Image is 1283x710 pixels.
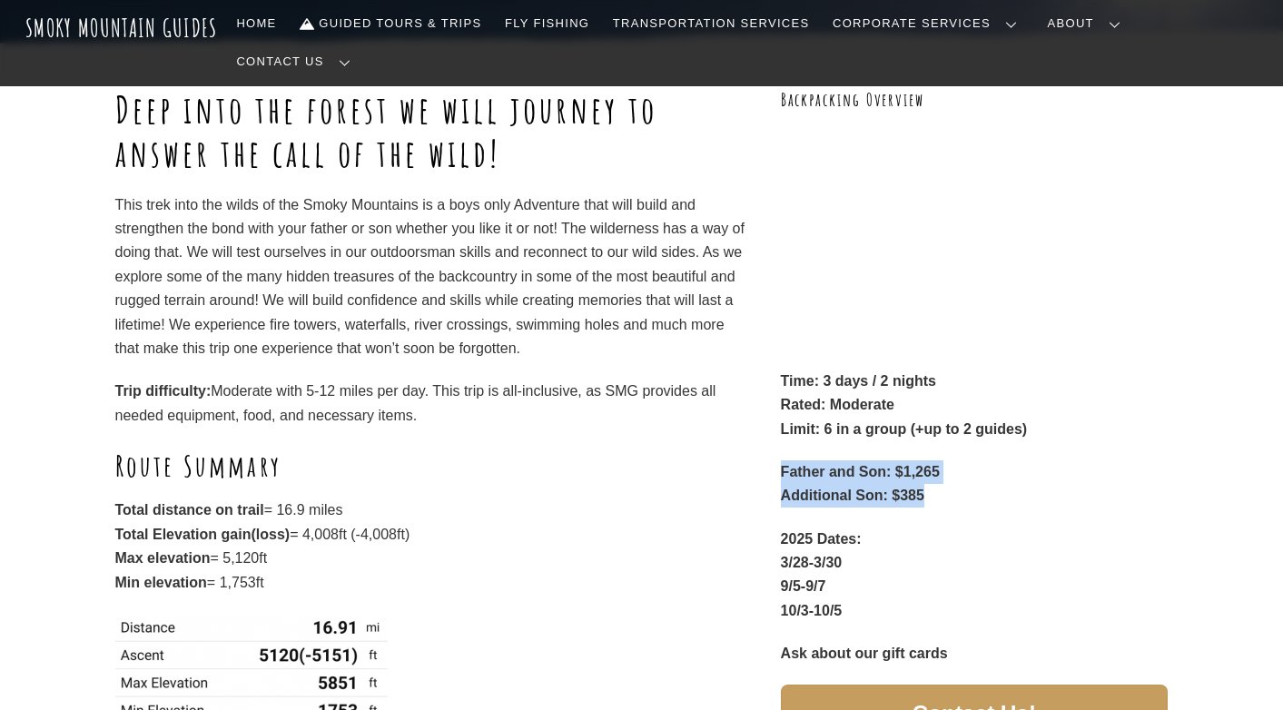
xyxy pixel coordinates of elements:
p: This trek into the wilds of the Smoky Mountains is a boys only Adventure that will build and stre... [115,193,747,361]
a: About [1041,5,1135,43]
a: Corporate Services [825,5,1031,43]
p: Moderate with 5-12 miles per day. This trip is all-inclusive, as SMG provides all needed equipmen... [115,380,747,428]
strong: Total distance on trail [115,502,264,518]
strong: Max elevation [115,550,211,566]
strong: Time: 3 days / 2 nights [781,373,936,389]
strong: Father and Son: $1,265 [781,464,940,479]
strong: Trip difficulty: [115,383,212,399]
strong: 9/5-9/7 [781,578,826,594]
strong: 10/3-10/5 [781,603,843,618]
h2: Route Summary [115,447,747,485]
a: Guided Tours & Trips [292,5,489,43]
p: = 16.9 miles = 4,008ft (-4,008ft) = 5,120ft = 1,753ft [115,498,747,595]
a: Home [230,5,284,43]
strong: Rated: Moderate [781,397,894,412]
a: Transportation Services [606,5,816,43]
strong: 2025 Dates: 3/28-3/30 [781,531,862,570]
h3: Backpacking Overview [781,88,1169,113]
strong: Ask about our gift cards [781,646,948,661]
strong: Total Elevation gain(loss) [115,527,291,542]
strong: Limit: 6 in a group (+up to 2 guides) [781,421,1028,437]
a: Contact Us [230,43,365,81]
h1: Deep into the forest we will journey to answer the call of the wild! [115,88,747,175]
a: Fly Fishing [498,5,597,43]
strong: Min elevation [115,575,207,590]
a: Smoky Mountain Guides [25,13,218,43]
strong: Additional Son: $385 [781,488,924,503]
